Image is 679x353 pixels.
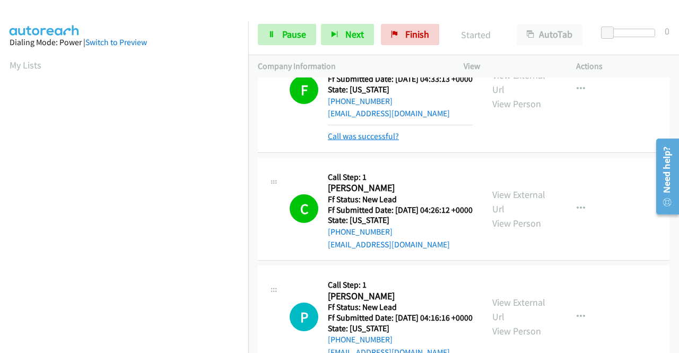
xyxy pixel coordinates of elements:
a: [PHONE_NUMBER] [328,96,393,106]
div: 0 [665,24,669,38]
a: Call was successful? [328,131,399,141]
a: View Person [492,217,541,229]
h1: C [290,194,318,223]
h1: F [290,75,318,104]
a: [EMAIL_ADDRESS][DOMAIN_NAME] [328,108,450,118]
a: View Person [492,325,541,337]
h5: Ff Submitted Date: [DATE] 04:26:12 +0000 [328,205,473,216]
p: View [464,60,557,73]
h5: Call Step: 1 [328,280,473,290]
a: Pause [258,24,316,45]
span: Next [345,28,364,40]
h5: Call Step: 1 [328,172,473,183]
button: AutoTab [517,24,582,45]
h1: P [290,303,318,331]
p: Actions [576,60,669,73]
span: Finish [405,28,429,40]
h5: State: [US_STATE] [328,84,473,95]
a: View Person [492,98,541,110]
p: Company Information [258,60,445,73]
h5: Ff Status: New Lead [328,194,473,205]
h5: Ff Status: New Lead [328,302,473,313]
h5: State: [US_STATE] [328,323,473,334]
div: Dialing Mode: Power | [10,36,239,49]
h5: State: [US_STATE] [328,215,473,226]
span: Pause [282,28,306,40]
h2: [PERSON_NAME] [328,290,469,303]
a: [EMAIL_ADDRESS][DOMAIN_NAME] [328,239,450,249]
a: Finish [381,24,439,45]
a: [PHONE_NUMBER] [328,334,393,345]
a: My Lists [10,59,41,71]
iframe: Resource Center [649,134,679,219]
a: [PHONE_NUMBER] [328,227,393,237]
a: Switch to Preview [85,37,147,47]
a: View External Url [492,188,545,215]
a: View External Url [492,296,545,323]
h5: Ff Submitted Date: [DATE] 04:33:13 +0000 [328,74,473,84]
h2: [PERSON_NAME] [328,182,469,194]
h5: Ff Submitted Date: [DATE] 04:16:16 +0000 [328,313,473,323]
button: Next [321,24,374,45]
p: Started [454,28,498,42]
